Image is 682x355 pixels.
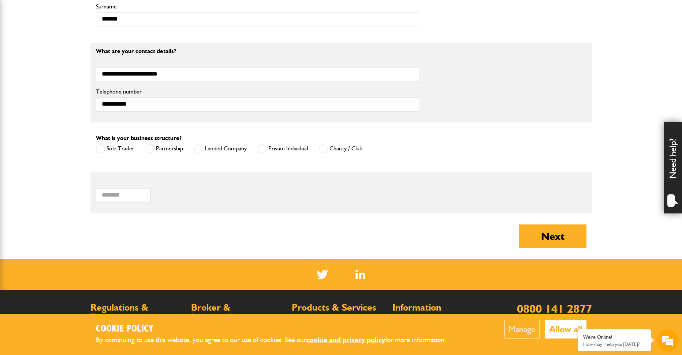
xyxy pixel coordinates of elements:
[120,4,138,21] div: Minimize live chat window
[96,89,419,95] label: Telephone number
[317,270,328,279] img: Twitter
[10,133,134,220] textarea: Type your message and hit 'Enter'
[306,336,385,344] a: cookie and privacy policy
[96,4,419,10] label: Surname
[100,226,133,236] em: Start Chat
[96,48,419,54] p: What are your contact details?
[191,303,284,322] h2: Broker & Intermediary
[96,334,458,346] p: By continuing to use this website, you agree to our use of cookies. See our for more information.
[545,320,586,338] button: Allow all
[145,144,183,153] label: Partnership
[96,144,134,153] label: Sole Trader
[519,224,586,248] button: Next
[10,68,134,84] input: Enter your last name
[664,122,682,213] div: Need help?
[355,270,365,279] img: Linked In
[96,323,458,335] h2: Cookie Policy
[12,41,31,51] img: d_20077148190_company_1631870298795_20077148190
[583,341,645,347] p: How may I help you today?
[38,41,123,51] div: Chat with us now
[504,320,540,338] button: Manage
[583,334,645,340] div: We're Online!
[194,144,247,153] label: Limited Company
[258,144,308,153] label: Private Individual
[96,135,182,141] label: What is your business structure?
[319,144,362,153] label: Charity / Club
[10,89,134,106] input: Enter your email address
[392,303,486,312] h2: Information
[517,301,592,316] a: 0800 141 2877
[355,270,365,279] a: LinkedIn
[292,303,385,312] h2: Products & Services
[10,111,134,127] input: Enter your phone number
[90,303,184,322] h2: Regulations & Documents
